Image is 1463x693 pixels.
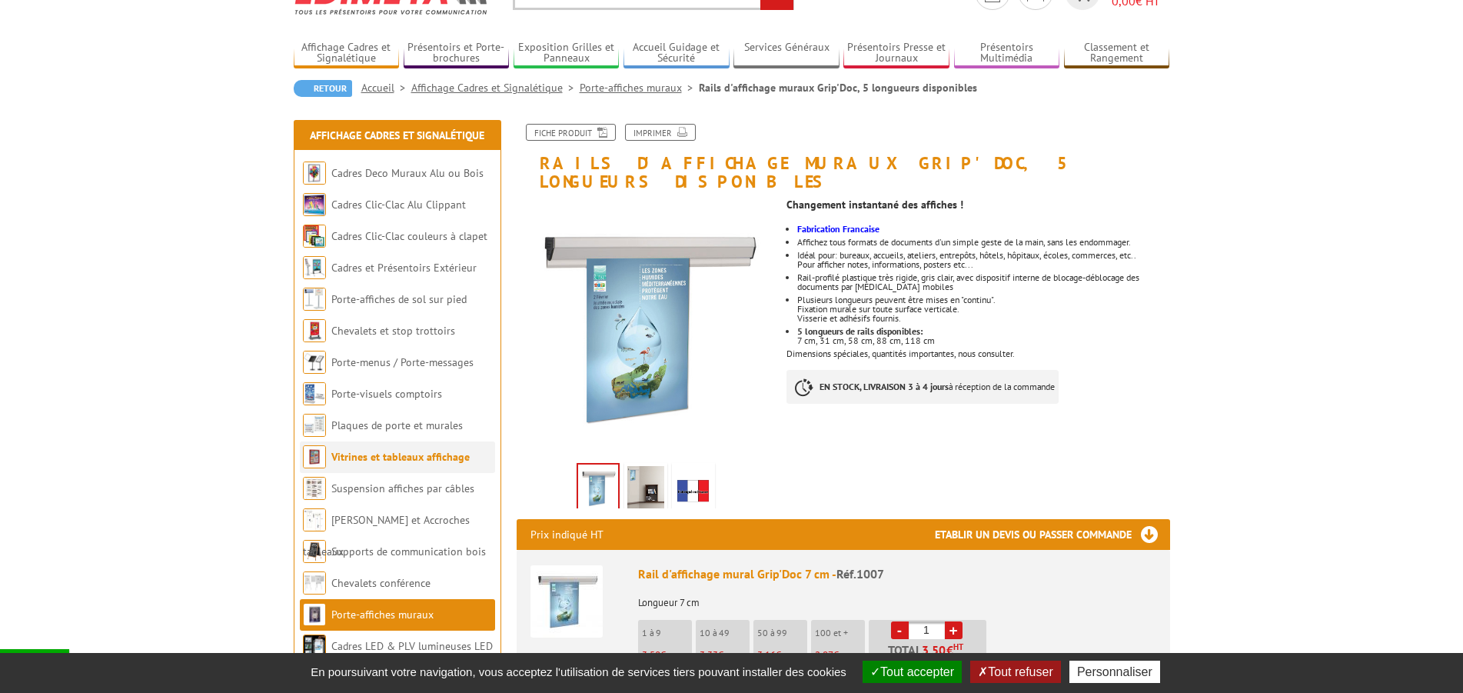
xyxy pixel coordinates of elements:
[331,481,474,495] a: Suspension affiches par câbles
[797,325,923,337] strong: 5 longueurs de rails disponibles:
[331,324,455,338] a: Chevalets et stop trottoirs
[946,644,953,656] span: €
[623,41,730,66] a: Accueil Guidage et Sécurité
[786,198,963,212] strong: Changement instantané des affiches !
[945,621,963,639] a: +
[530,519,603,550] p: Prix indiqué HT
[891,621,909,639] a: -
[675,466,712,514] img: edimeta_produit_fabrique_en_france.jpg
[331,198,466,212] a: Cadres Clic-Clac Alu Clippant
[699,80,977,95] li: Rails d'affichage muraux Grip'Doc, 5 longueurs disponibles
[303,571,326,595] img: Chevalets conférence
[303,414,326,437] img: Plaques de porte et murales
[331,166,484,180] a: Cadres Deco Muraux Alu ou Bois
[815,648,833,661] span: 2,87
[294,80,352,97] a: Retour
[303,477,326,500] img: Suspension affiches par câbles
[303,193,326,216] img: Cadres Clic-Clac Alu Clippant
[757,648,776,661] span: 3,16
[642,648,660,661] span: 3,50
[526,124,616,141] a: Fiche produit
[530,565,603,638] img: Rail d'affichage mural Grip'Doc 7 cm
[331,261,477,275] a: Cadres et Présentoirs Extérieur
[331,450,470,464] a: Vitrines et tableaux affichage
[638,565,1156,583] div: Rail d'affichage mural Grip'Doc 7 cm -
[627,466,664,514] img: rail_affichage_mural_grip_documents_7cm_1007_2.jpg
[331,292,467,306] a: Porte-affiches de sol sur pied
[953,641,963,652] sup: HT
[331,355,474,369] a: Porte-menus / Porte-messages
[797,223,879,235] strong: Fabrication Francaise
[303,162,326,185] img: Cadres Deco Muraux Alu ou Bois
[404,41,510,66] a: Présentoirs et Porte-brochures
[303,513,470,558] a: [PERSON_NAME] et Accroches tableaux
[625,124,696,141] a: Imprimer
[797,327,1169,345] li: 7 cm, 31 cm, 58 cm, 88 cm, 118 cm
[786,370,1059,404] p: à réception de la commande
[331,639,493,653] a: Cadres LED & PLV lumineuses LED
[786,191,1181,419] div: Dimensions spéciales, quantités importantes, nous consulter.
[797,238,1169,247] li: Affichez tous formats de documents d'un simple geste de la main, sans les endommager.
[310,128,484,142] a: Affichage Cadres et Signalétique
[303,635,326,658] img: Cadres LED & PLV lumineuses LED
[922,644,946,656] span: 3,50
[700,648,718,661] span: 3,33
[580,81,699,95] a: Porte-affiches muraux
[970,661,1060,683] button: Tout refuser
[1069,661,1160,683] button: Personnaliser (fenêtre modale)
[331,576,431,590] a: Chevalets conférence
[815,650,865,661] p: €
[757,650,807,661] p: €
[638,587,1156,608] p: Longueur 7 cm
[733,41,840,66] a: Services Généraux
[836,566,884,581] span: Réf.1007
[331,418,463,432] a: Plaques de porte et murales
[843,41,949,66] a: Présentoirs Presse et Journaux
[873,644,986,671] p: Total
[757,628,807,638] p: 50 à 99
[815,628,865,638] p: 100 et +
[303,382,326,405] img: Porte-visuels comptoirs
[863,661,962,683] button: Tout accepter
[935,519,1170,550] h3: Etablir un devis ou passer commande
[303,319,326,342] img: Chevalets et stop trottoirs
[578,465,618,512] img: rail_affichage_mural_grip_documents_7cm_1007_1.jpg
[303,508,326,531] img: Cimaises et Accroches tableaux
[797,251,1169,269] li: Idéal pour: bureaux, accueils, ateliers, entrepôts, hôtels, hôpitaux, écoles, commerces, etc.. Po...
[411,81,580,95] a: Affichage Cadres et Signalétique
[700,628,750,638] p: 10 à 49
[517,198,776,458] img: rail_affichage_mural_grip_documents_7cm_1007_1.jpg
[303,445,326,468] img: Vitrines et tableaux affichage
[700,650,750,661] p: €
[331,545,486,558] a: Supports de communication bois
[514,41,620,66] a: Exposition Grilles et Panneaux
[303,256,326,279] img: Cadres et Présentoirs Extérieur
[303,288,326,311] img: Porte-affiches de sol sur pied
[303,351,326,374] img: Porte-menus / Porte-messages
[954,41,1060,66] a: Présentoirs Multimédia
[361,81,411,95] a: Accueil
[331,608,434,621] a: Porte-affiches muraux
[642,650,692,661] p: €
[797,295,1169,323] li: Visserie et adhésifs fournis.
[303,225,326,248] img: Cadres Clic-Clac couleurs à clapet
[303,665,854,678] span: En poursuivant votre navigation, vous acceptez l'utilisation de services tiers pouvant installer ...
[303,603,326,626] img: Porte-affiches muraux
[505,124,1182,191] h1: Rails d'affichage muraux Grip'Doc, 5 longueurs disponibles
[331,387,442,401] a: Porte-visuels comptoirs
[642,628,692,638] p: 1 à 9
[294,41,400,66] a: Affichage Cadres et Signalétique
[797,295,1169,305] p: Plusieurs longueurs peuvent être mises en "continu".
[820,381,949,392] strong: EN STOCK, LIVRAISON 3 à 4 jours
[797,273,1169,292] p: Rail-profilé plastique très rigide, gris clair, avec dispositif interne de blocage-déblocage des ...
[1064,41,1170,66] a: Classement et Rangement
[331,229,487,243] a: Cadres Clic-Clac couleurs à clapet
[797,305,1169,314] p: Fixation murale sur toute surface verticale.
